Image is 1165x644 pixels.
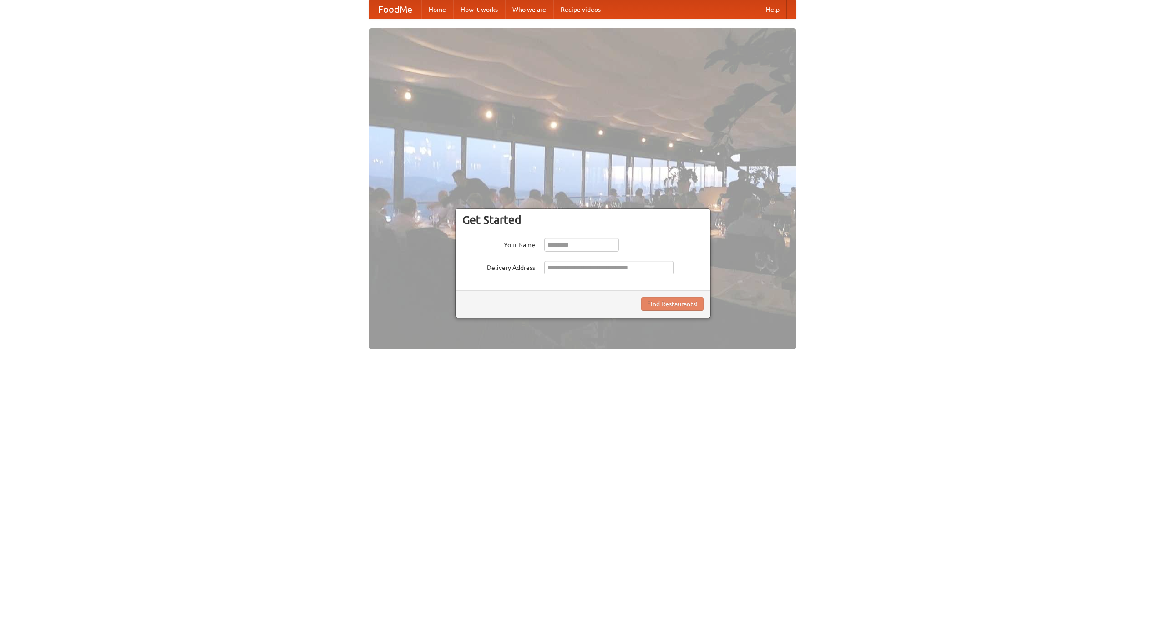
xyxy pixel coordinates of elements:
a: How it works [453,0,505,19]
label: Delivery Address [462,261,535,272]
a: FoodMe [369,0,421,19]
a: Who we are [505,0,553,19]
a: Help [759,0,787,19]
a: Home [421,0,453,19]
a: Recipe videos [553,0,608,19]
h3: Get Started [462,213,704,227]
label: Your Name [462,238,535,249]
button: Find Restaurants! [641,297,704,311]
